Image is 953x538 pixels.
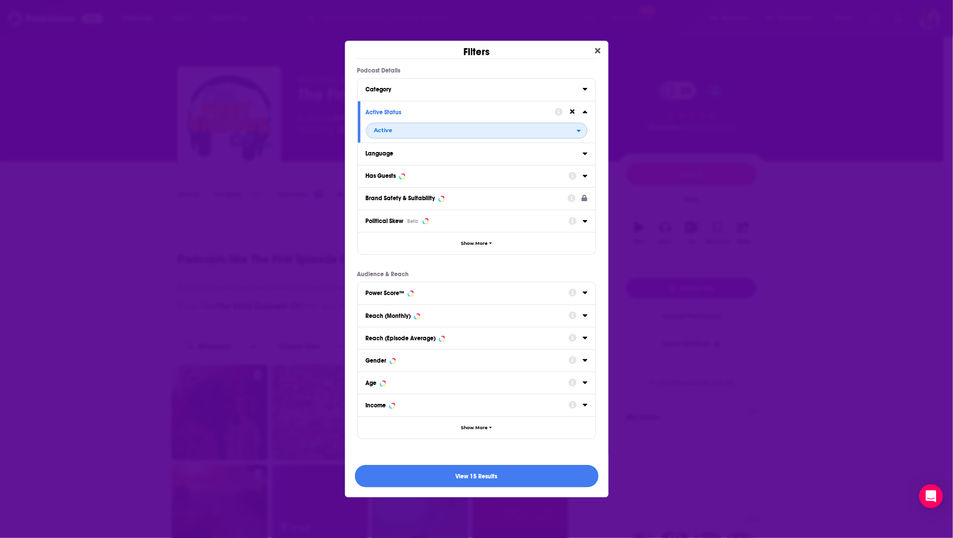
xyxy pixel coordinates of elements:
[366,195,435,202] div: Brand Safety & Suitability
[366,398,569,411] button: Income
[366,105,555,118] button: Active Status
[366,286,569,299] button: Power Score™
[366,123,588,139] h2: filter dropdown
[366,402,386,409] div: Income
[374,128,393,133] span: Active
[366,354,569,366] button: Gender
[461,241,488,246] span: Show More
[366,192,588,204] a: Brand Safety & Suitability
[463,41,490,58] h2: Filters
[366,376,569,388] button: Age
[461,425,488,431] span: Show More
[358,232,596,254] button: Show More
[366,335,436,342] div: Reach (Episode Average)
[366,309,569,321] button: Reach (Monthly)
[408,218,419,225] div: Beta
[355,465,599,487] button: View 15 Results
[357,67,596,74] p: Podcast Details
[357,271,596,278] p: Audience & Reach
[366,312,411,319] div: Reach (Monthly)
[358,416,596,439] button: Show More
[366,218,404,225] span: Political Skew
[366,86,576,93] div: Category
[366,357,387,364] div: Gender
[366,290,405,297] div: Power Score™
[591,45,605,57] button: Close
[366,214,569,228] button: Political SkewBeta
[366,380,377,386] div: Age
[366,331,569,344] button: Reach (Episode Average)
[366,169,569,182] button: Has Guests
[366,82,583,95] button: Category
[919,484,943,508] div: Open Intercom Messenger
[366,192,568,204] button: Brand Safety & Suitability
[366,123,588,139] button: open menu
[366,172,396,179] div: Has Guests
[366,109,548,116] div: Active Status
[366,150,576,157] div: Language
[366,147,583,159] button: Language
